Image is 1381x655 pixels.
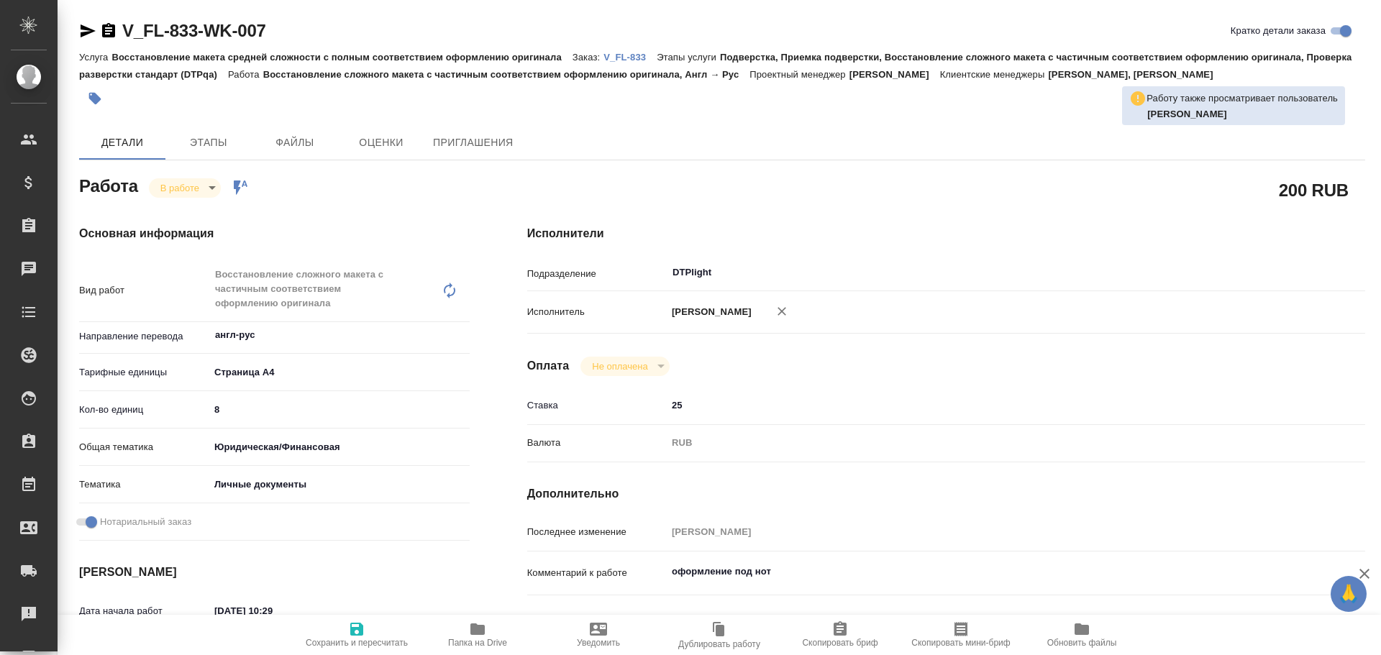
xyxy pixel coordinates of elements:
textarea: оформление под нот [667,559,1295,584]
p: Последнее изменение [527,525,667,539]
p: Клиентские менеджеры [940,69,1049,80]
h4: Оплата [527,357,570,375]
span: Обновить файлы [1047,638,1117,648]
span: Детали [88,134,157,152]
p: Услуга [79,52,111,63]
input: ✎ Введи что-нибудь [667,395,1295,416]
p: Этапы услуги [657,52,720,63]
p: Комментарий к работе [527,566,667,580]
button: Дублировать работу [659,615,780,655]
button: Папка на Drive [417,615,538,655]
p: Общая тематика [79,440,209,454]
span: Этапы [174,134,243,152]
button: Скопировать ссылку для ЯМессенджера [79,22,96,40]
span: 🙏 [1336,579,1361,609]
input: Пустое поле [667,521,1295,542]
p: Подразделение [527,267,667,281]
button: Уведомить [538,615,659,655]
div: В работе [580,357,669,376]
p: Тарифные единицы [79,365,209,380]
p: [PERSON_NAME] [667,305,752,319]
button: Удалить исполнителя [766,296,798,327]
button: Скопировать ссылку [100,22,117,40]
span: Папка на Drive [448,638,507,648]
h4: [PERSON_NAME] [79,564,470,581]
div: Страница А4 [209,360,470,385]
p: Работу также просматривает пользователь [1147,91,1338,106]
span: Файлы [260,134,329,152]
a: V_FL-833-WK-007 [122,21,266,40]
p: Дата начала работ [79,604,209,618]
h4: Основная информация [79,225,470,242]
p: Исполнитель [527,305,667,319]
button: Open [1287,271,1290,274]
p: Восстановление макета средней сложности с полным соответствием оформлению оригинала [111,52,572,63]
button: Open [462,334,465,336]
p: Кол-во единиц [79,403,209,417]
span: Дублировать работу [678,639,760,649]
p: Заказ: [573,52,603,63]
p: Направление перевода [79,329,209,344]
div: RUB [667,431,1295,455]
h2: 200 RUB [1279,178,1349,202]
div: В работе [149,178,221,198]
span: Кратко детали заказа [1231,24,1326,38]
p: [PERSON_NAME] [849,69,940,80]
p: Тематика [79,477,209,492]
span: Скопировать мини-бриф [911,638,1010,648]
p: Восстановление сложного макета с частичным соответствием оформлению оригинала, Англ → Рус [263,69,750,80]
button: В работе [156,182,204,194]
button: Сохранить и пересчитать [296,615,417,655]
p: Проектный менеджер [749,69,849,80]
span: Уведомить [577,638,620,648]
button: Не оплачена [588,360,652,372]
h4: Дополнительно [527,485,1365,503]
span: Сохранить и пересчитать [306,638,408,648]
p: [PERSON_NAME], [PERSON_NAME] [1048,69,1223,80]
div: Личные документы [209,472,470,497]
b: [PERSON_NAME] [1147,109,1227,119]
p: V_FL-833 [603,52,657,63]
p: Оксютович Ирина [1147,107,1338,122]
p: Ставка [527,398,667,413]
p: Работа [228,69,263,80]
span: Скопировать бриф [802,638,878,648]
span: Нотариальный заказ [100,515,191,529]
button: Скопировать мини-бриф [901,615,1021,655]
p: Вид работ [79,283,209,298]
button: 🙏 [1331,576,1367,612]
button: Добавить тэг [79,83,111,114]
h4: Исполнители [527,225,1365,242]
span: Оценки [347,134,416,152]
div: Юридическая/Финансовая [209,435,470,459]
button: Скопировать бриф [780,615,901,655]
button: Обновить файлы [1021,615,1142,655]
input: ✎ Введи что-нибудь [209,399,470,420]
span: Приглашения [433,134,514,152]
input: ✎ Введи что-нибудь [209,600,335,621]
h2: Работа [79,172,138,198]
a: V_FL-833 [603,50,657,63]
p: Валюта [527,436,667,450]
